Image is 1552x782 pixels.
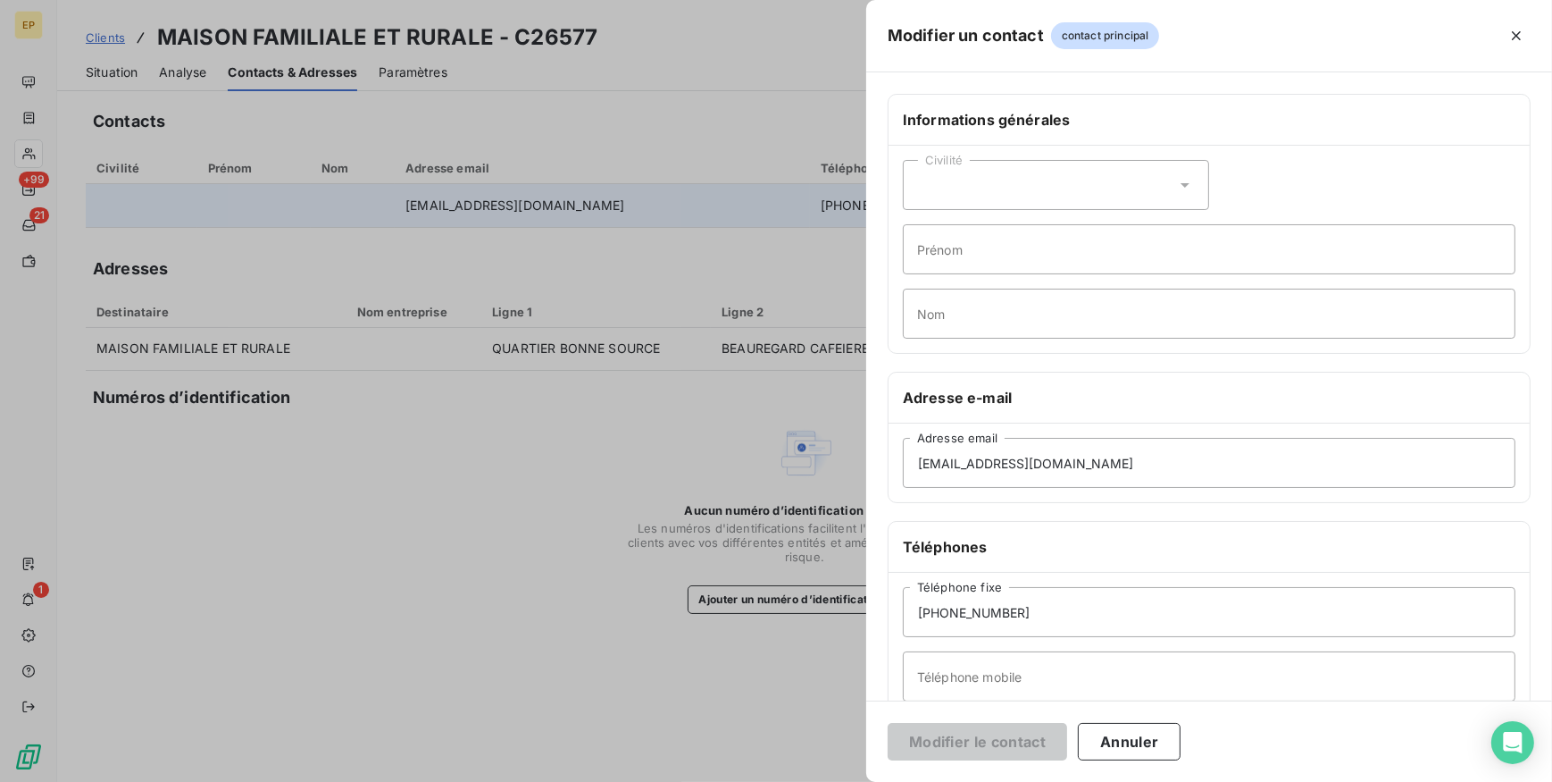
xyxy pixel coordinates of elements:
[903,224,1515,274] input: placeholder
[903,289,1515,339] input: placeholder
[903,536,1515,558] h6: Téléphones
[1051,22,1160,49] span: contact principal
[888,723,1067,761] button: Modifier le contact
[888,23,1044,48] h5: Modifier un contact
[903,387,1515,408] h6: Adresse e-mail
[903,109,1515,130] h6: Informations générales
[1491,721,1534,764] div: Open Intercom Messenger
[903,587,1515,637] input: placeholder
[903,438,1515,488] input: placeholder
[903,652,1515,702] input: placeholder
[1078,723,1181,761] button: Annuler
